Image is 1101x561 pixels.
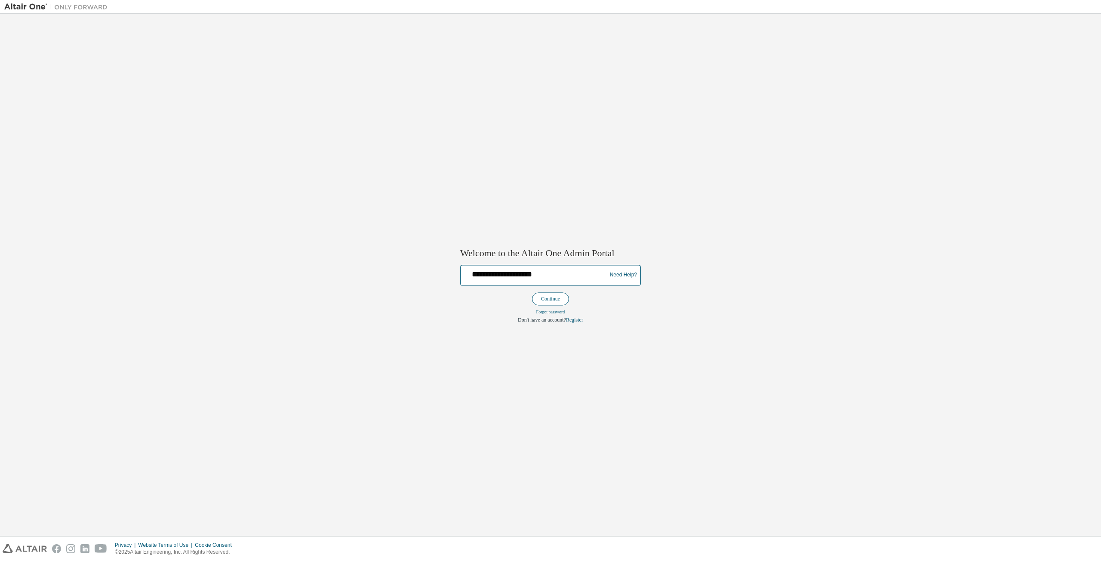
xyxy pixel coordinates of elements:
[80,544,89,553] img: linkedin.svg
[518,317,566,323] span: Don't have an account?
[536,310,565,314] a: Forgot password
[460,248,641,260] h2: Welcome to the Altair One Admin Portal
[138,542,195,549] div: Website Terms of Use
[610,275,637,276] a: Need Help?
[195,542,237,549] div: Cookie Consent
[532,292,569,305] button: Continue
[115,542,138,549] div: Privacy
[52,544,61,553] img: facebook.svg
[66,544,75,553] img: instagram.svg
[95,544,107,553] img: youtube.svg
[566,317,583,323] a: Register
[4,3,112,11] img: Altair One
[115,549,237,556] p: © 2025 Altair Engineering, Inc. All Rights Reserved.
[3,544,47,553] img: altair_logo.svg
